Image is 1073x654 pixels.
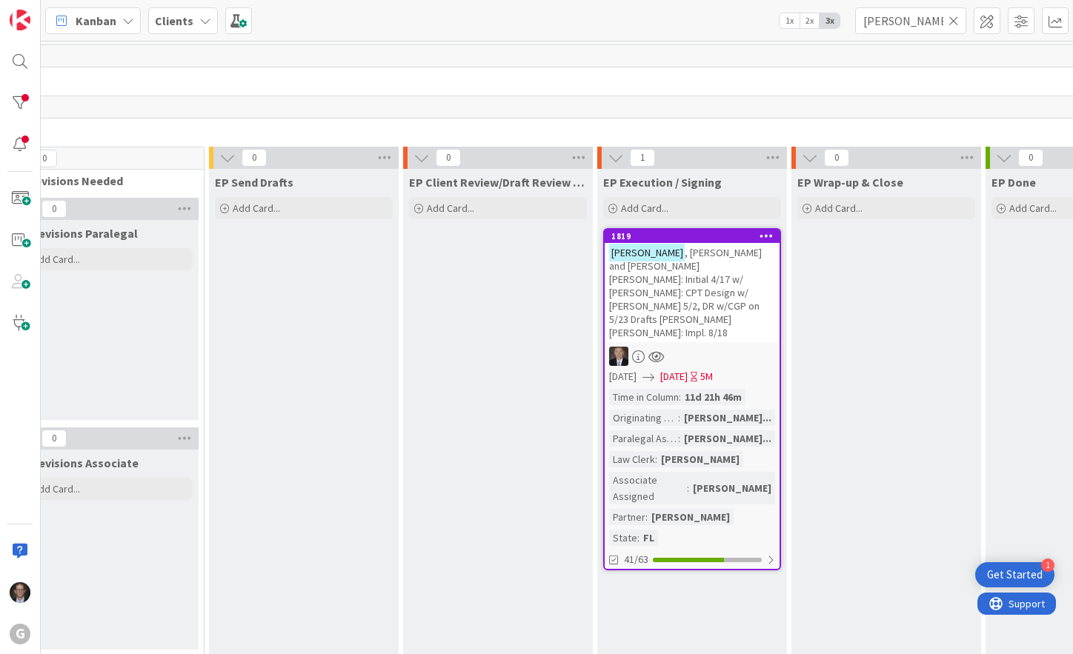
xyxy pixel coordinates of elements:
[637,530,640,546] span: :
[1009,201,1057,215] span: Add Card...
[1041,558,1054,572] div: 1
[679,389,681,405] span: :
[603,228,781,570] a: 1819[PERSON_NAME], [PERSON_NAME] and [PERSON_NAME] [PERSON_NAME]: Initial 4/17 w/ [PERSON_NAME]: ...
[233,201,280,215] span: Add Card...
[609,347,628,366] img: BG
[657,451,743,467] div: [PERSON_NAME]
[31,2,67,20] span: Support
[10,624,30,644] div: G
[41,430,67,447] span: 0
[987,567,1043,582] div: Get Started
[609,369,637,384] span: [DATE]
[855,7,966,34] input: Quick Filter...
[815,201,863,215] span: Add Card...
[678,410,680,426] span: :
[41,200,67,218] span: 0
[800,13,820,28] span: 2x
[780,13,800,28] span: 1x
[609,430,678,447] div: Paralegal Assigned
[681,389,745,405] div: 11d 21h 46m
[11,173,185,188] span: EP Revisions Needed
[680,410,775,426] div: [PERSON_NAME]...
[648,509,734,525] div: [PERSON_NAME]
[621,201,668,215] span: Add Card...
[242,149,267,167] span: 0
[1018,149,1043,167] span: 0
[645,509,648,525] span: :
[609,389,679,405] div: Time in Column
[15,226,138,241] span: EP Revisions Paralegal
[609,530,637,546] div: State
[640,530,658,546] div: FL
[611,231,780,241] div: 1819
[33,482,80,495] span: Add Card...
[155,13,193,28] b: Clients
[824,149,849,167] span: 0
[605,230,780,342] div: 1819[PERSON_NAME], [PERSON_NAME] and [PERSON_NAME] [PERSON_NAME]: Initial 4/17 w/ [PERSON_NAME]: ...
[32,150,57,167] span: 0
[991,175,1036,190] span: EP Done
[975,562,1054,587] div: Open Get Started checklist, remaining modules: 1
[678,430,680,447] span: :
[605,230,780,243] div: 1819
[605,347,780,366] div: BG
[33,253,80,266] span: Add Card...
[409,175,587,190] span: EP Client Review/Draft Review Meeting
[655,451,657,467] span: :
[10,10,30,30] img: Visit kanbanzone.com
[680,430,775,447] div: [PERSON_NAME]...
[76,12,116,30] span: Kanban
[797,175,903,190] span: EP Wrap-up & Close
[630,149,655,167] span: 1
[689,480,775,496] div: [PERSON_NAME]
[820,13,840,28] span: 3x
[215,175,293,190] span: EP Send Drafts
[609,451,655,467] div: Law Clerk
[624,552,648,567] span: 41/63
[10,582,30,603] img: JT
[609,244,685,261] mark: [PERSON_NAME]
[660,369,688,384] span: [DATE]
[427,201,474,215] span: Add Card...
[609,410,678,426] div: Originating Attorney
[603,175,722,190] span: EP Execution / Signing
[687,480,689,496] span: :
[15,456,139,470] span: EP Revisions Associate
[609,509,645,525] div: Partner
[700,369,713,384] div: 5M
[609,246,762,339] span: , [PERSON_NAME] and [PERSON_NAME] [PERSON_NAME]: Initial 4/17 w/ [PERSON_NAME]: CPT Design w/ [PE...
[609,472,687,504] div: Associate Assigned
[436,149,461,167] span: 0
